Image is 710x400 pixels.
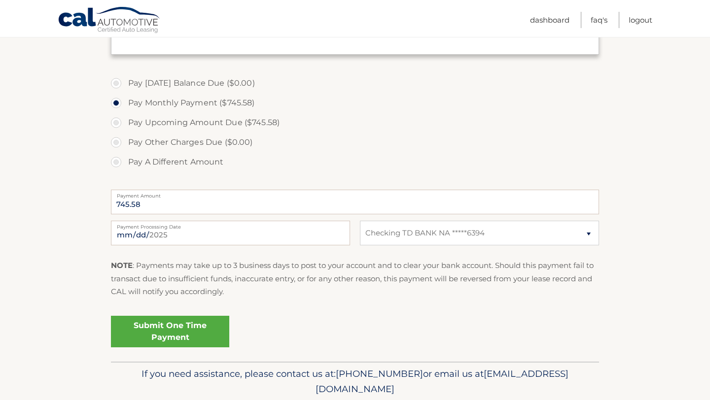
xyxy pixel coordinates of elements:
label: Pay Monthly Payment ($745.58) [111,93,599,113]
label: Pay [DATE] Balance Due ($0.00) [111,73,599,93]
strong: NOTE [111,261,133,270]
p: If you need assistance, please contact us at: or email us at [117,366,593,398]
a: Logout [629,12,652,28]
label: Payment Amount [111,190,599,198]
a: Submit One Time Payment [111,316,229,347]
a: Cal Automotive [58,6,161,35]
label: Pay Upcoming Amount Due ($745.58) [111,113,599,133]
label: Payment Processing Date [111,221,350,229]
p: : Payments may take up to 3 business days to post to your account and to clear your bank account.... [111,259,599,298]
a: Dashboard [530,12,569,28]
label: Pay A Different Amount [111,152,599,172]
span: [PHONE_NUMBER] [336,368,423,379]
a: FAQ's [591,12,607,28]
label: Pay Other Charges Due ($0.00) [111,133,599,152]
input: Payment Amount [111,190,599,214]
input: Payment Date [111,221,350,245]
